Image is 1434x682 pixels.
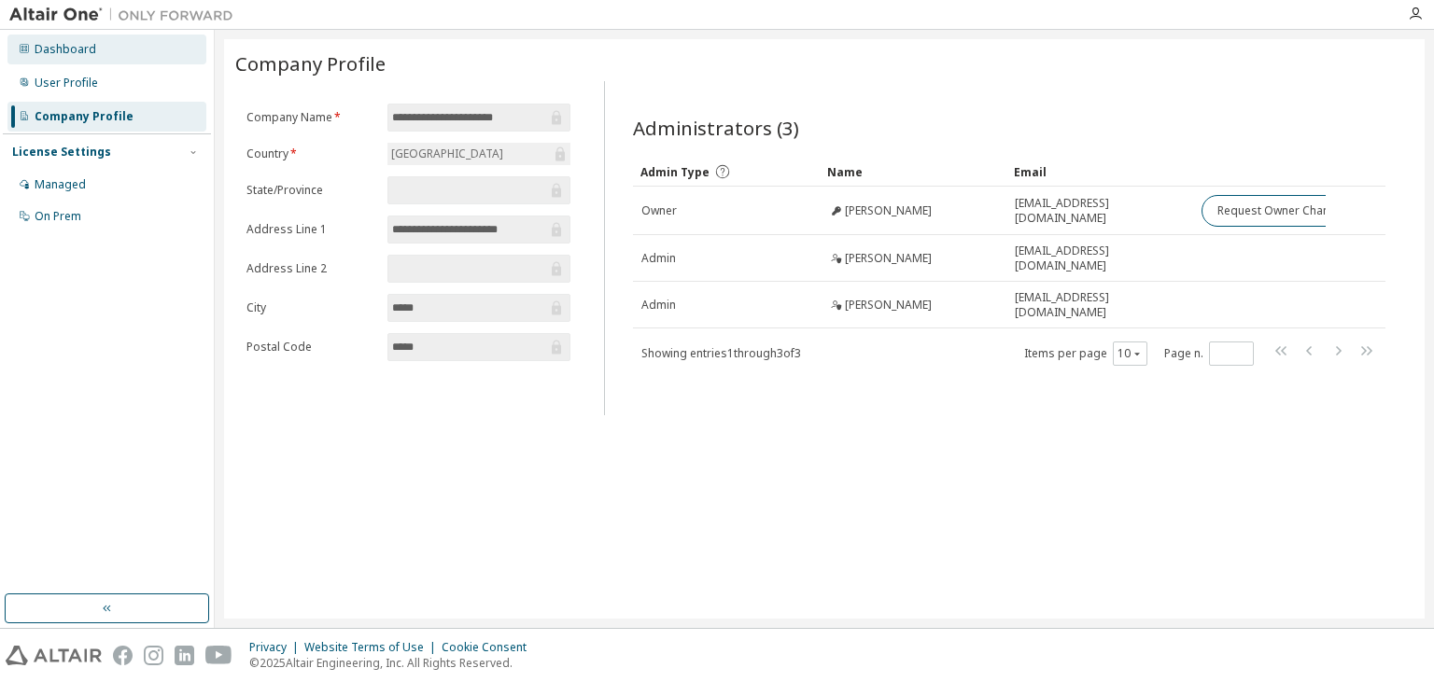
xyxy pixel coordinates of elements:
[205,646,232,665] img: youtube.svg
[1202,195,1359,227] button: Request Owner Change
[1014,157,1186,187] div: Email
[246,340,376,355] label: Postal Code
[845,203,932,218] span: [PERSON_NAME]
[246,183,376,198] label: State/Province
[246,146,376,161] label: Country
[6,646,102,665] img: altair_logo.svg
[246,222,376,237] label: Address Line 1
[249,655,538,671] p: © 2025 Altair Engineering, Inc. All Rights Reserved.
[246,300,376,315] label: City
[175,646,194,665] img: linkedin.svg
[1164,341,1254,366] span: Page n.
[113,646,133,665] img: facebook.svg
[387,143,570,165] div: [GEOGRAPHIC_DATA]
[1015,196,1185,226] span: [EMAIL_ADDRESS][DOMAIN_NAME]
[641,345,801,361] span: Showing entries 1 through 3 of 3
[845,251,932,266] span: [PERSON_NAME]
[442,640,538,655] div: Cookie Consent
[633,115,799,141] span: Administrators (3)
[641,251,676,266] span: Admin
[9,6,243,24] img: Altair One
[35,209,81,224] div: On Prem
[1024,341,1147,366] span: Items per page
[1015,244,1185,273] span: [EMAIL_ADDRESS][DOMAIN_NAME]
[1015,290,1185,320] span: [EMAIL_ADDRESS][DOMAIN_NAME]
[845,298,932,313] span: [PERSON_NAME]
[304,640,442,655] div: Website Terms of Use
[640,164,710,180] span: Admin Type
[388,144,506,164] div: [GEOGRAPHIC_DATA]
[249,640,304,655] div: Privacy
[35,42,96,57] div: Dashboard
[35,76,98,90] div: User Profile
[235,50,386,77] span: Company Profile
[35,177,86,192] div: Managed
[246,110,376,125] label: Company Name
[144,646,163,665] img: instagram.svg
[827,157,999,187] div: Name
[35,109,134,124] div: Company Profile
[12,145,111,160] div: License Settings
[1118,346,1143,361] button: 10
[246,261,376,276] label: Address Line 2
[641,203,677,218] span: Owner
[641,298,676,313] span: Admin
